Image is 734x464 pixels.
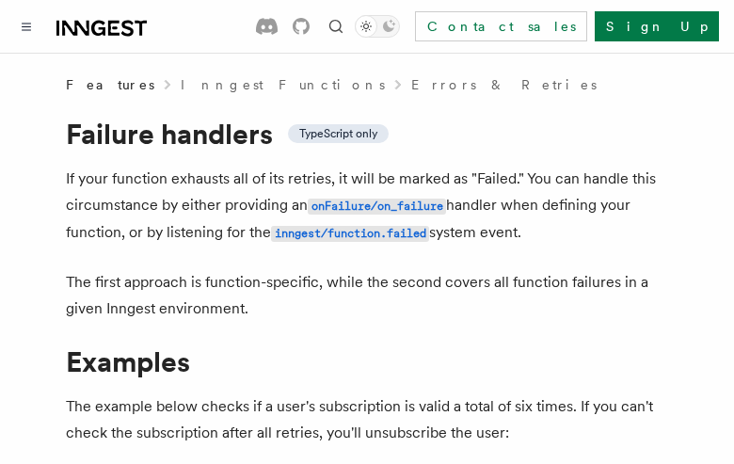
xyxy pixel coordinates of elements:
span: TypeScript only [299,126,377,141]
h1: Examples [66,344,668,378]
a: Contact sales [415,11,587,41]
a: inngest/function.failed [271,223,429,241]
h1: Failure handlers [66,117,668,151]
a: onFailure/on_failure [308,196,446,214]
span: Features [66,75,154,94]
a: Errors & Retries [411,75,597,94]
p: If your function exhausts all of its retries, it will be marked as "Failed." You can handle this ... [66,166,668,247]
code: inngest/function.failed [271,226,429,242]
code: onFailure/on_failure [308,199,446,215]
button: Find something... [325,15,347,38]
a: Inngest Functions [181,75,385,94]
p: The first approach is function-specific, while the second covers all function failures in a given... [66,269,668,322]
p: The example below checks if a user's subscription is valid a total of six times. If you can't che... [66,393,668,446]
button: Toggle dark mode [355,15,400,38]
button: Toggle navigation [15,15,38,38]
a: Sign Up [595,11,719,41]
